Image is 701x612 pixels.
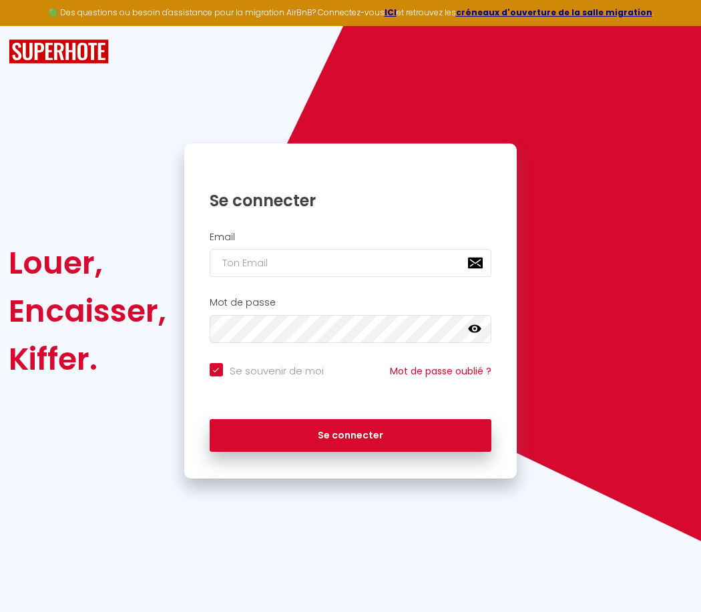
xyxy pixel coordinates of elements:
div: Louer, [9,239,166,287]
div: Encaisser, [9,287,166,335]
a: Mot de passe oublié ? [390,364,491,378]
h1: Se connecter [210,190,492,211]
div: Kiffer. [9,335,166,383]
img: SuperHote logo [9,39,109,64]
a: créneaux d'ouverture de la salle migration [456,7,652,18]
h2: Email [210,232,492,243]
h2: Mot de passe [210,297,492,308]
a: ICI [385,7,397,18]
input: Ton Email [210,249,492,277]
button: Se connecter [210,419,492,452]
